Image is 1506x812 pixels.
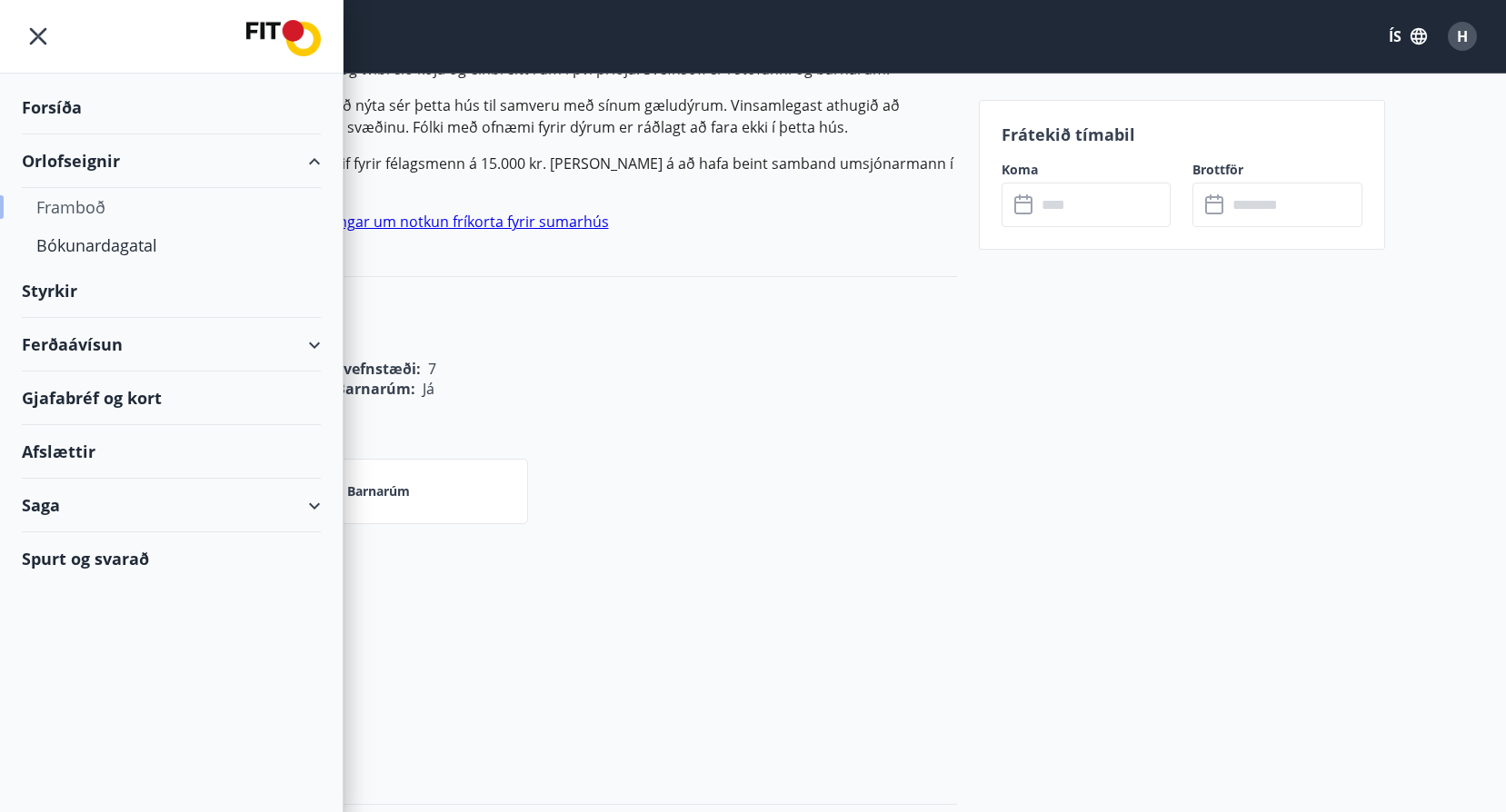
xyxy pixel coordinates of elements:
div: Afslættir [22,425,321,479]
p: Barnarúm [347,482,410,500]
span: H [1457,26,1468,46]
label: Brottför [1192,161,1362,179]
button: menu [22,20,55,53]
h3: Svefnaðstaða [121,306,957,337]
div: Saga [22,479,321,532]
button: H [1441,15,1484,58]
div: Spurt og svarað [22,532,321,585]
div: Ferðaávísun [22,318,321,371]
div: Framboð [36,188,306,226]
div: Bókunardagatal [36,226,306,264]
div: Forsíða [22,81,321,134]
p: Svefnherbergi [121,428,957,451]
img: union_logo [246,20,321,56]
p: Frátekið tímabil [1002,123,1363,146]
label: Koma [1002,161,1172,179]
p: Golfklúbburinn úthlíð - [121,211,957,233]
div: Styrkir [22,264,321,318]
p: Svefnherbergi [121,553,957,577]
button: ÍS [1379,20,1437,53]
p: Gæludýraeigendur hafa leyfi til að nýta sér þetta hús til samveru með sínum gæludýrum. Vinsamlega... [121,94,957,138]
div: Gjafabréf og kort [22,371,321,425]
span: Barnarúm : [335,379,415,399]
span: Já [423,379,434,399]
div: Orlofseignir [22,134,321,188]
p: Svefnherbergi [121,678,957,702]
p: Umsjónarmaður býður upp á þrif fyrir félagsmenn á 15.000 kr. [PERSON_NAME] á að hafa beint samban... [121,153,957,196]
a: Leiðbeiningar um notkun fríkorta fyrir sumarhús [276,212,609,232]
